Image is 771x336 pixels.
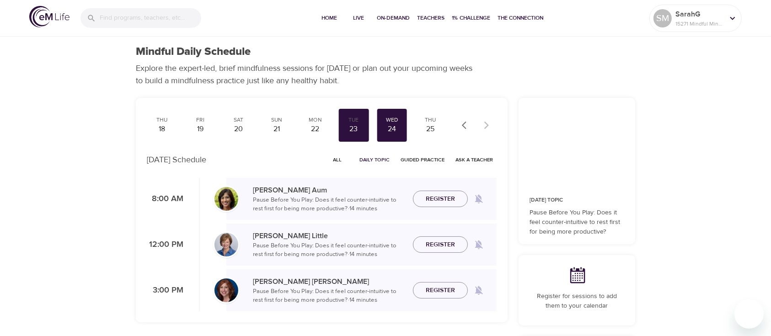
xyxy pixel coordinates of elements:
div: Mon [304,116,327,124]
img: Elaine_Smookler-min.jpg [214,278,238,302]
button: Register [413,282,468,299]
span: The Connection [498,13,543,23]
button: Register [413,236,468,253]
img: logo [29,6,70,27]
h1: Mindful Daily Schedule [136,45,251,59]
div: 24 [380,124,403,134]
p: Pause Before You Play: Does it feel counter-intuitive to rest first for being more productive? · ... [253,196,406,213]
div: Fri [189,116,212,124]
p: [DATE] Topic [530,196,624,204]
p: [PERSON_NAME] Aum [253,185,406,196]
span: Register [426,193,455,205]
span: Register [426,285,455,296]
p: Pause Before You Play: Does it feel counter-intuitive to rest first for being more productive? · ... [253,241,406,259]
div: 23 [342,124,365,134]
img: Kerry_Little_Headshot_min.jpg [214,233,238,256]
div: Wed [380,116,403,124]
div: 19 [189,124,212,134]
p: Pause Before You Play: Does it feel counter-intuitive to rest first for being more productive? · ... [253,287,406,305]
p: [DATE] Schedule [147,154,206,166]
button: Register [413,191,468,208]
span: Ask a Teacher [455,155,493,164]
div: Thu [150,116,173,124]
div: Tue [342,116,365,124]
span: Remind me when a class goes live every Wednesday at 8:00 AM [468,188,490,210]
span: Teachers [417,13,444,23]
span: Remind me when a class goes live every Wednesday at 3:00 PM [468,279,490,301]
p: [PERSON_NAME] [PERSON_NAME] [253,276,406,287]
button: Ask a Teacher [452,153,497,167]
span: Daily Topic [359,155,390,164]
div: SM [653,9,672,27]
div: 20 [227,124,250,134]
p: 15271 Mindful Minutes [675,20,724,28]
p: Register for sessions to add them to your calendar [530,292,624,311]
p: SarahG [675,9,724,20]
span: On-Demand [377,13,410,23]
div: 25 [419,124,442,134]
p: 8:00 AM [147,193,183,205]
p: 3:00 PM [147,284,183,297]
div: Sun [266,116,289,124]
button: Daily Topic [356,153,393,167]
input: Find programs, teachers, etc... [100,8,201,28]
img: Alisha%20Aum%208-9-21.jpg [214,187,238,211]
div: Thu [419,116,442,124]
p: [PERSON_NAME] Little [253,230,406,241]
div: Sat [227,116,250,124]
span: Guided Practice [401,155,444,164]
p: Explore the expert-led, brief mindfulness sessions for [DATE] or plan out your upcoming weeks to ... [136,62,479,87]
span: Remind me when a class goes live every Wednesday at 12:00 PM [468,234,490,256]
span: Home [318,13,340,23]
button: All [323,153,352,167]
div: 21 [266,124,289,134]
span: 1% Challenge [452,13,490,23]
iframe: Button to launch messaging window [734,299,764,329]
button: Guided Practice [397,153,448,167]
div: 18 [150,124,173,134]
p: 12:00 PM [147,239,183,251]
p: Pause Before You Play: Does it feel counter-intuitive to rest first for being more productive? [530,208,624,237]
span: Live [348,13,369,23]
span: All [327,155,348,164]
div: 22 [304,124,327,134]
span: Register [426,239,455,251]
